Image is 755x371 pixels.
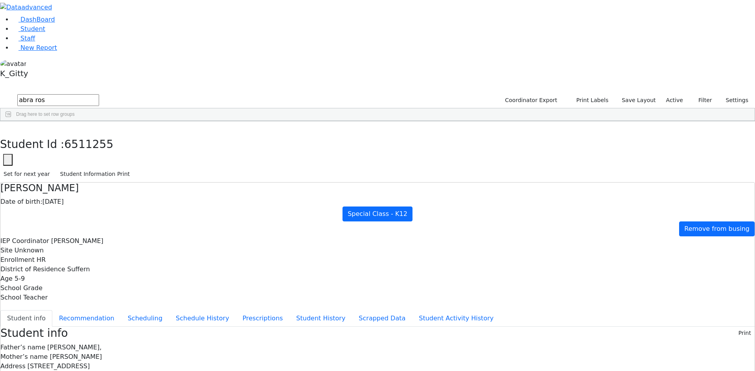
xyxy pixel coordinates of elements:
button: Student info [0,310,52,327]
label: Mother’s name [0,352,48,362]
span: [PERSON_NAME], [47,344,101,351]
label: School Grade [0,283,42,293]
label: Address [0,362,26,371]
button: Filter [688,94,716,106]
button: Print [735,327,755,339]
label: IEP Coordinator [0,236,49,246]
span: [STREET_ADDRESS] [28,362,90,370]
label: Site [0,246,13,255]
button: Settings [716,94,752,106]
label: Active [663,94,687,106]
label: Father’s name [0,343,45,352]
a: Staff [13,35,35,42]
button: Scheduling [121,310,169,327]
span: 5-9 [15,275,25,282]
a: Special Class - K12 [343,207,412,221]
h3: Student info [0,327,68,340]
span: [PERSON_NAME] [51,237,103,245]
button: Student History [289,310,352,327]
button: Scrapped Data [352,310,412,327]
button: Print Labels [567,94,612,106]
span: 6511255 [64,138,114,151]
button: Student Activity History [412,310,500,327]
label: District of Residence [0,265,65,274]
span: Staff [20,35,35,42]
span: Drag here to set row groups [16,111,75,117]
label: Date of birth: [0,197,42,207]
label: School Teacher [0,293,48,302]
button: Recommendation [52,310,121,327]
span: Unknown [15,247,44,254]
span: New Report [20,44,57,51]
span: Remove from busing [684,225,749,232]
span: Student [20,25,45,33]
span: HR [37,256,46,263]
span: [PERSON_NAME] [50,353,102,360]
button: Student Information Print [57,168,133,180]
button: Prescriptions [236,310,290,327]
span: DashBoard [20,16,55,23]
input: Search [17,94,99,106]
h4: [PERSON_NAME] [0,183,755,194]
a: Student [13,25,45,33]
a: Remove from busing [679,221,755,236]
button: Schedule History [169,310,236,327]
label: Enrollment [0,255,35,265]
div: [DATE] [0,197,755,207]
button: Coordinator Export [500,94,561,106]
button: Save Layout [618,94,659,106]
span: Suffern [67,265,90,273]
label: Age [0,274,13,283]
a: DashBoard [13,16,55,23]
a: New Report [13,44,57,51]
